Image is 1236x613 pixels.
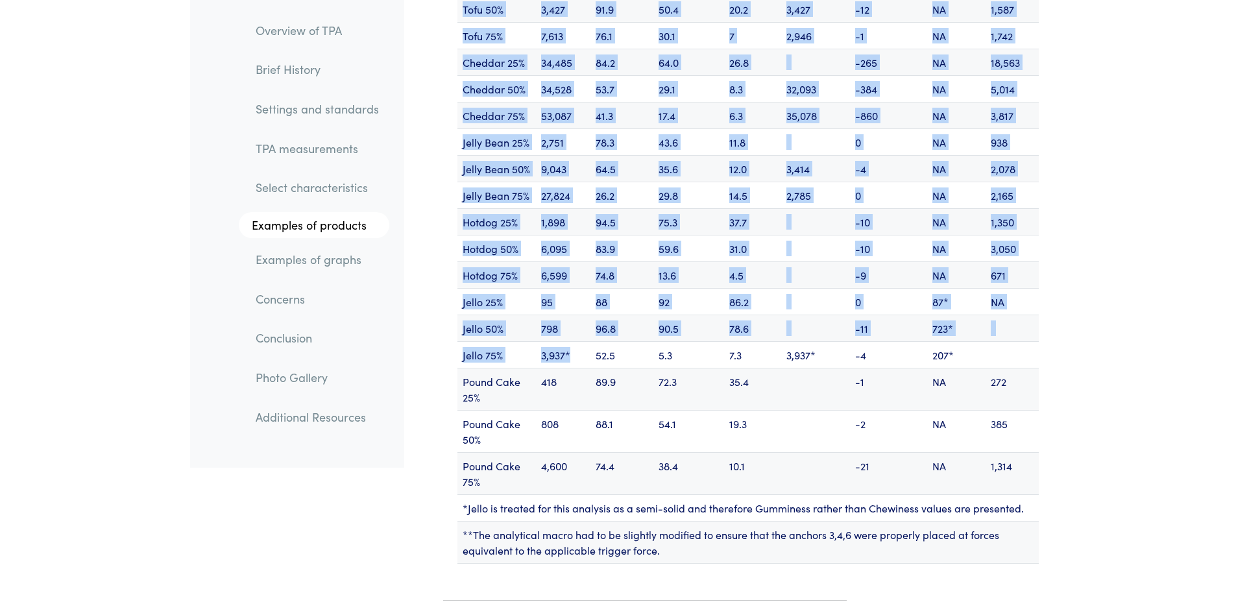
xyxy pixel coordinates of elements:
[536,102,590,128] td: 53,087
[245,402,389,432] a: Additional Resources
[986,75,1039,102] td: 5,014
[927,182,985,208] td: NA
[245,173,389,203] a: Select characteristics
[850,452,927,494] td: -21
[927,208,985,235] td: NA
[724,128,781,155] td: 11.8
[927,410,985,452] td: NA
[724,155,781,182] td: 12.0
[850,49,927,75] td: -265
[536,368,590,410] td: 418
[724,410,781,452] td: 19.3
[850,182,927,208] td: 0
[850,75,927,102] td: -384
[653,410,724,452] td: 54.1
[245,363,389,392] a: Photo Gallery
[245,245,389,274] a: Examples of graphs
[927,452,985,494] td: NA
[927,155,985,182] td: NA
[986,155,1039,182] td: 2,078
[850,368,927,410] td: -1
[590,368,653,410] td: 89.9
[724,49,781,75] td: 26.8
[457,155,536,182] td: Jelly Bean 50%
[724,368,781,410] td: 35.4
[986,235,1039,261] td: 3,050
[457,75,536,102] td: Cheddar 50%
[653,288,724,315] td: 92
[850,22,927,49] td: -1
[536,75,590,102] td: 34,528
[590,261,653,288] td: 74.8
[590,182,653,208] td: 26.2
[457,102,536,128] td: Cheddar 75%
[986,410,1039,452] td: 385
[457,182,536,208] td: Jelly Bean 75%
[850,288,927,315] td: 0
[245,16,389,45] a: Overview of TPA
[986,22,1039,49] td: 1,742
[457,452,536,494] td: Pound Cake 75%
[245,94,389,124] a: Settings and standards
[457,494,1039,521] td: *Jello is treated for this analysis as a semi-solid and therefore Gumminess rather than Chewiness...
[590,410,653,452] td: 88.1
[986,261,1039,288] td: 671
[653,208,724,235] td: 75.3
[536,235,590,261] td: 6,095
[653,182,724,208] td: 29.8
[536,208,590,235] td: 1,898
[653,452,724,494] td: 38.4
[536,49,590,75] td: 34,485
[653,102,724,128] td: 17.4
[457,49,536,75] td: Cheddar 25%
[536,182,590,208] td: 27,824
[245,324,389,354] a: Conclusion
[590,22,653,49] td: 76.1
[590,75,653,102] td: 53.7
[590,49,653,75] td: 84.2
[724,341,781,368] td: 7.3
[724,452,781,494] td: 10.1
[653,235,724,261] td: 59.6
[239,213,389,239] a: Examples of products
[457,341,536,368] td: Jello 75%
[724,208,781,235] td: 37.7
[536,315,590,341] td: 798
[653,261,724,288] td: 13.6
[457,521,1039,563] td: **The analytical macro had to be slightly modified to ensure that the anchors 3,4,6 were properly...
[536,128,590,155] td: 2,751
[653,75,724,102] td: 29.1
[653,155,724,182] td: 35.6
[850,315,927,341] td: -11
[536,155,590,182] td: 9,043
[590,155,653,182] td: 64.5
[927,128,985,155] td: NA
[457,128,536,155] td: Jelly Bean 25%
[986,208,1039,235] td: 1,350
[724,182,781,208] td: 14.5
[724,75,781,102] td: 8.3
[590,235,653,261] td: 83.9
[986,368,1039,410] td: 272
[724,315,781,341] td: 78.6
[457,261,536,288] td: Hotdog 75%
[536,410,590,452] td: 808
[986,452,1039,494] td: 1,314
[986,49,1039,75] td: 18,563
[653,315,724,341] td: 90.5
[781,155,850,182] td: 3,414
[781,341,850,368] td: 3,937*
[986,182,1039,208] td: 2,165
[590,208,653,235] td: 94.5
[850,128,927,155] td: 0
[724,102,781,128] td: 6.3
[927,368,985,410] td: NA
[850,102,927,128] td: -860
[457,368,536,410] td: Pound Cake 25%
[457,410,536,452] td: Pound Cake 50%
[927,22,985,49] td: NA
[724,261,781,288] td: 4.5
[850,235,927,261] td: -10
[927,102,985,128] td: NA
[457,235,536,261] td: Hotdog 50%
